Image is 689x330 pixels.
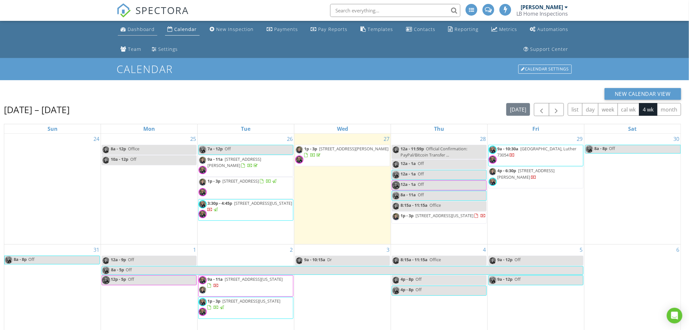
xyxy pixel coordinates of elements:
td: Go to August 28, 2025 [391,134,487,244]
a: 9a - 11a [STREET_ADDRESS][PERSON_NAME] [207,156,261,168]
img: image.jpg [199,178,207,186]
span: Off [609,145,615,151]
img: image.jpg [199,298,207,306]
a: 9a - 10:30a [GEOGRAPHIC_DATA], Luther 73054 [488,145,584,166]
div: [PERSON_NAME] [521,4,563,10]
img: image.jpg [392,287,400,295]
td: Go to August 29, 2025 [487,134,584,244]
img: image.jpg [102,146,110,154]
div: LB Home Inspections [516,10,568,17]
a: 9a - 11a [STREET_ADDRESS][US_STATE] [207,276,283,288]
img: image.jpg [489,178,497,186]
span: Off [225,146,231,152]
img: image.jpg [102,156,110,164]
span: Off [418,192,424,198]
a: Go to August 31, 2025 [92,245,101,255]
span: Office [128,146,139,152]
div: Dashboard [128,26,155,32]
td: Go to August 24, 2025 [4,134,101,244]
span: Off [418,181,424,187]
div: Contacts [414,26,435,32]
div: Reporting [455,26,479,32]
span: 4p - 6:30p [498,168,516,173]
div: Payments [274,26,298,32]
a: 1p - 3p [STREET_ADDRESS][US_STATE] [401,213,486,218]
img: image.jpg [102,266,110,275]
span: 3:30p - 4:45p [207,200,232,206]
h1: Calendar [117,63,572,75]
a: Go to September 2, 2025 [288,245,294,255]
a: Payments [264,23,301,36]
span: Off [28,256,35,262]
span: 8a - 8p [13,256,27,264]
span: [GEOGRAPHIC_DATA], Luther 73054 [498,146,577,158]
div: Automations [538,26,569,32]
img: image.jpg [295,156,303,164]
span: 8a - 5p [111,266,124,275]
a: 9a - 11a [STREET_ADDRESS][PERSON_NAME] [198,155,293,177]
a: Go to August 24, 2025 [92,134,101,144]
button: cal wk [618,103,640,116]
span: Off [128,276,134,282]
span: 1p - 3p [207,178,220,184]
span: 12a - 1a [401,181,416,187]
span: Off [515,276,521,282]
img: image.jpg [489,156,497,164]
span: 9a - 12p [498,276,513,282]
a: 1p - 3p [STREET_ADDRESS][US_STATE] [207,298,280,310]
a: Calendar [165,23,200,36]
span: 12a - 1a [401,171,416,177]
span: 10a - 12p [111,156,128,162]
span: 8:15a - 11:15a [401,257,428,262]
span: [STREET_ADDRESS][US_STATE] [416,213,474,218]
span: 9a - 11a [207,156,223,162]
a: Monday [142,124,156,133]
div: Templates [368,26,393,32]
span: [STREET_ADDRESS][US_STATE] [234,200,292,206]
span: 9a - 10:30a [498,146,519,152]
img: image.jpg [392,192,400,200]
a: Go to August 25, 2025 [189,134,197,144]
a: Go to August 27, 2025 [382,134,391,144]
img: image.jpg [392,213,400,221]
button: month [657,103,681,116]
span: [STREET_ADDRESS][US_STATE] [225,276,283,282]
button: [DATE] [506,103,530,116]
div: Calendar Settings [518,65,572,74]
a: Go to August 26, 2025 [286,134,294,144]
img: image.jpg [102,257,110,265]
a: Saturday [627,124,638,133]
img: image.jpg [295,257,303,265]
img: image.jpg [392,171,400,179]
a: Wednesday [336,124,349,133]
span: 12a - 11:59p [401,146,424,152]
span: Off [130,156,136,162]
img: image.jpg [199,200,207,208]
a: 9a - 10:30a [GEOGRAPHIC_DATA], Luther 73054 [498,146,577,158]
span: [STREET_ADDRESS][PERSON_NAME] [498,168,555,180]
span: Office [430,202,441,208]
td: Go to August 27, 2025 [294,134,391,244]
span: 7a - 12p [207,146,223,152]
a: Calendar Settings [518,64,572,74]
img: image.jpg [489,168,497,176]
span: Official Confirmation: PayPal/Bitcoin Transfer ... [401,146,468,158]
span: 8:15a - 11:15a [401,202,428,208]
a: Reporting [446,23,481,36]
button: day [582,103,598,116]
a: Thursday [433,124,445,133]
span: Off [416,276,422,282]
div: New Inspection [216,26,254,32]
span: 9a - 10:15a [304,257,325,262]
a: 1p - 3p [STREET_ADDRESS][US_STATE] [198,297,293,319]
a: Go to September 5, 2025 [579,245,584,255]
span: [STREET_ADDRESS] [222,178,259,184]
span: 4p - 8p [401,287,414,292]
span: Off [418,171,424,177]
a: 1p - 3p [STREET_ADDRESS][PERSON_NAME] [295,145,390,166]
a: Go to September 3, 2025 [385,245,391,255]
img: image.jpg [199,210,207,218]
div: Metrics [499,26,517,32]
span: 1p - 3p [207,298,220,304]
a: 1p - 3p [STREET_ADDRESS][PERSON_NAME] [304,146,388,158]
